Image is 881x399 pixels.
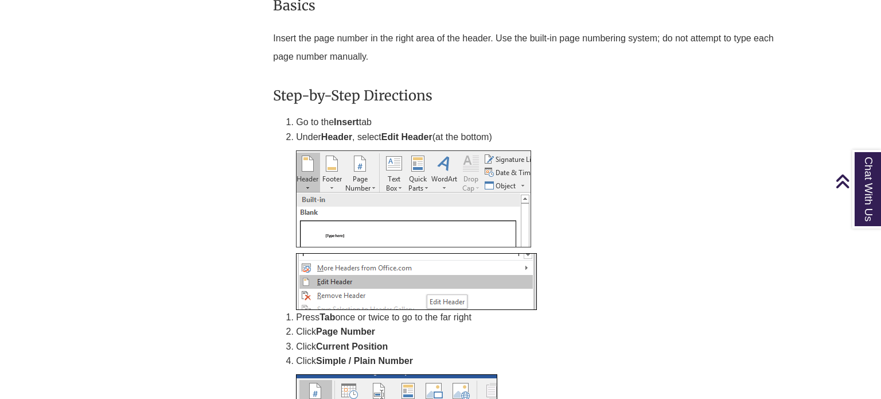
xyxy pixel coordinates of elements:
strong: Header [321,132,352,142]
a: Back to Top [835,173,878,189]
li: Click [296,339,788,354]
strong: Edit Header [381,132,432,142]
li: Go to the tab [296,115,788,130]
strong: Page Number [316,327,375,336]
h3: Step-by-Step Directions [273,82,788,109]
strong: Tab [319,312,335,322]
li: Click [296,324,788,339]
strong: Current Position [316,342,388,351]
li: Press once or twice to go to the far right [296,310,788,325]
strong: Insert [334,117,359,127]
p: Insert the page number in the right area of the header. Use the built-in page numbering system; d... [273,25,788,71]
img: Edit Header [296,253,537,310]
img: Header [296,150,531,247]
